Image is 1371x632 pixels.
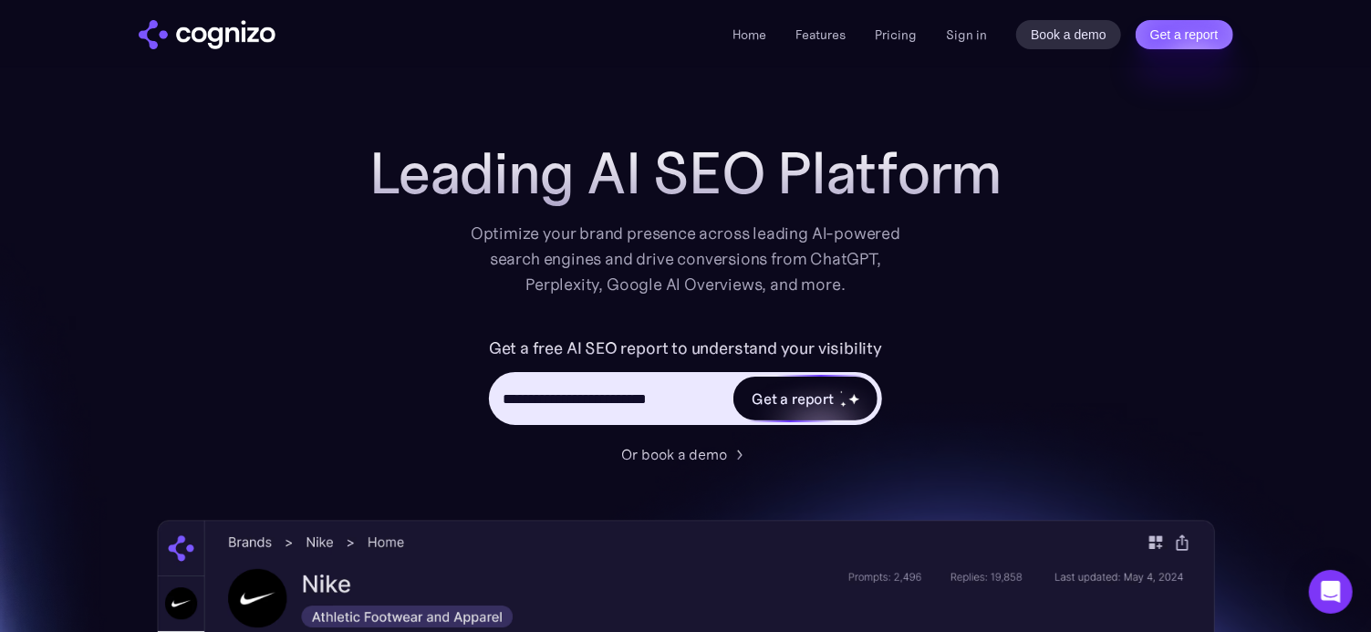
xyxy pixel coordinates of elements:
[1136,20,1233,49] a: Get a report
[1309,570,1353,614] div: Open Intercom Messenger
[489,334,882,363] label: Get a free AI SEO report to understand your visibility
[946,24,987,46] a: Sign in
[462,221,910,297] div: Optimize your brand presence across leading AI-powered search engines and drive conversions from ...
[840,401,846,408] img: star
[139,20,275,49] a: home
[840,390,843,393] img: star
[369,140,1002,206] h1: Leading AI SEO Platform
[622,443,728,465] div: Or book a demo
[622,443,750,465] a: Or book a demo
[489,334,882,434] form: Hero URL Input Form
[848,393,860,405] img: star
[1016,20,1121,49] a: Book a demo
[732,26,766,43] a: Home
[139,20,275,49] img: cognizo logo
[795,26,846,43] a: Features
[752,388,834,409] div: Get a report
[732,375,879,422] a: Get a reportstarstarstar
[875,26,917,43] a: Pricing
